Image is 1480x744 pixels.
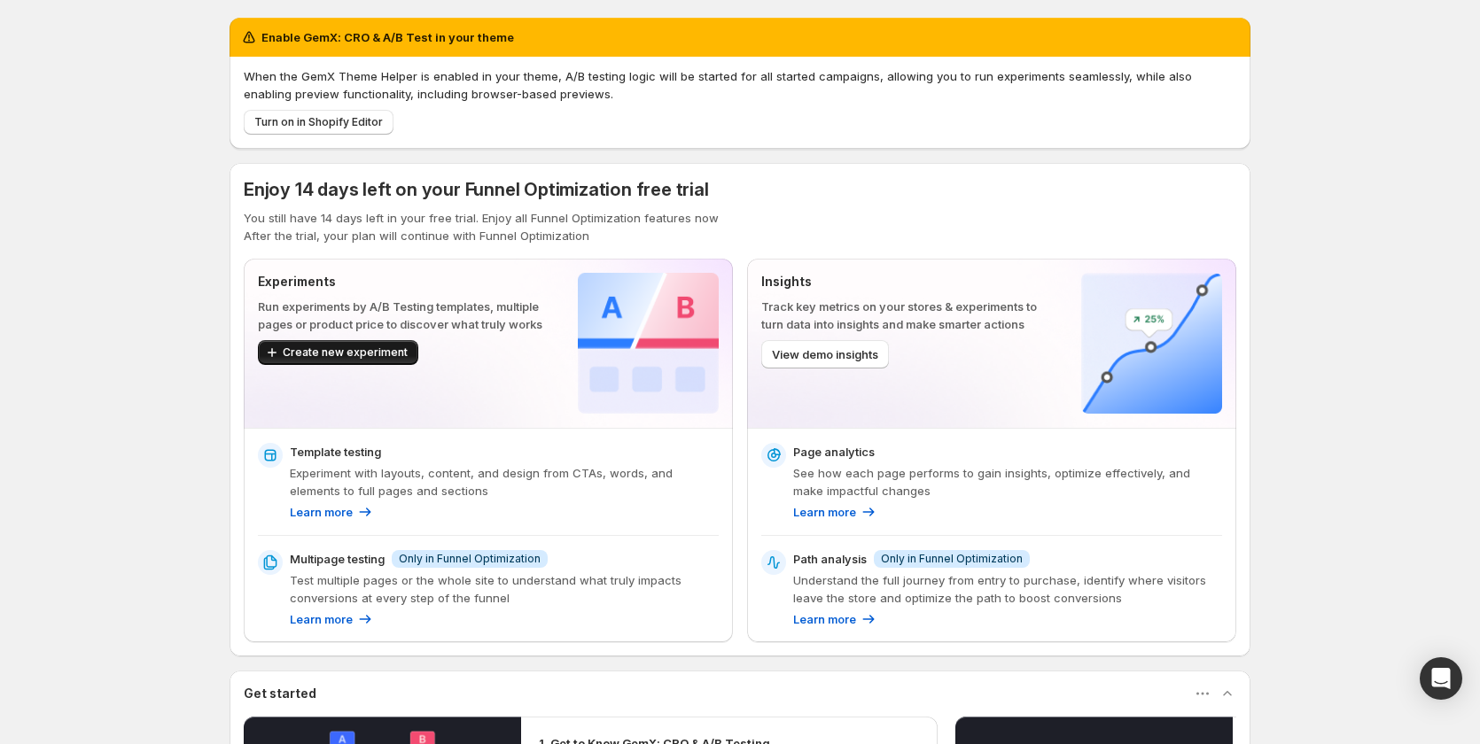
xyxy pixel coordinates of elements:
button: View demo insights [761,340,889,368]
img: Insights [1081,273,1222,414]
p: Test multiple pages or the whole site to understand what truly impacts conversions at every step ... [290,571,719,607]
span: Only in Funnel Optimization [399,552,541,566]
p: Learn more [793,503,856,521]
p: Learn more [290,610,353,628]
span: View demo insights [772,345,878,363]
a: Learn more [793,503,877,521]
p: Template testing [290,443,381,461]
span: Turn on in Shopify Editor [254,115,383,129]
p: You still have 14 days left in your free trial. Enjoy all Funnel Optimization features now [244,209,1236,227]
p: Insights [761,273,1053,291]
div: Open Intercom Messenger [1420,657,1462,700]
a: Learn more [793,610,877,628]
span: Enjoy 14 days left on your Funnel Optimization free trial [244,179,709,200]
p: Experiments [258,273,549,291]
h2: Enable GemX: CRO & A/B Test in your theme [261,28,514,46]
p: After the trial, your plan will continue with Funnel Optimization [244,227,1236,244]
p: Path analysis [793,550,867,568]
p: Learn more [290,503,353,521]
button: Create new experiment [258,340,418,365]
a: Learn more [290,610,374,628]
img: Experiments [578,273,719,414]
span: Create new experiment [283,345,408,360]
p: Experiment with layouts, content, and design from CTAs, words, and elements to full pages and sec... [290,464,719,500]
h3: Get started [244,685,316,702]
p: Track key metrics on your stores & experiments to turn data into insights and make smarter actions [761,298,1053,333]
p: Run experiments by A/B Testing templates, multiple pages or product price to discover what truly ... [258,298,549,333]
span: Only in Funnel Optimization [881,552,1023,566]
p: When the GemX Theme Helper is enabled in your theme, A/B testing logic will be started for all st... [244,67,1236,103]
button: Turn on in Shopify Editor [244,110,393,135]
p: Learn more [793,610,856,628]
p: See how each page performs to gain insights, optimize effectively, and make impactful changes [793,464,1222,500]
a: Learn more [290,503,374,521]
p: Multipage testing [290,550,385,568]
p: Page analytics [793,443,875,461]
p: Understand the full journey from entry to purchase, identify where visitors leave the store and o... [793,571,1222,607]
